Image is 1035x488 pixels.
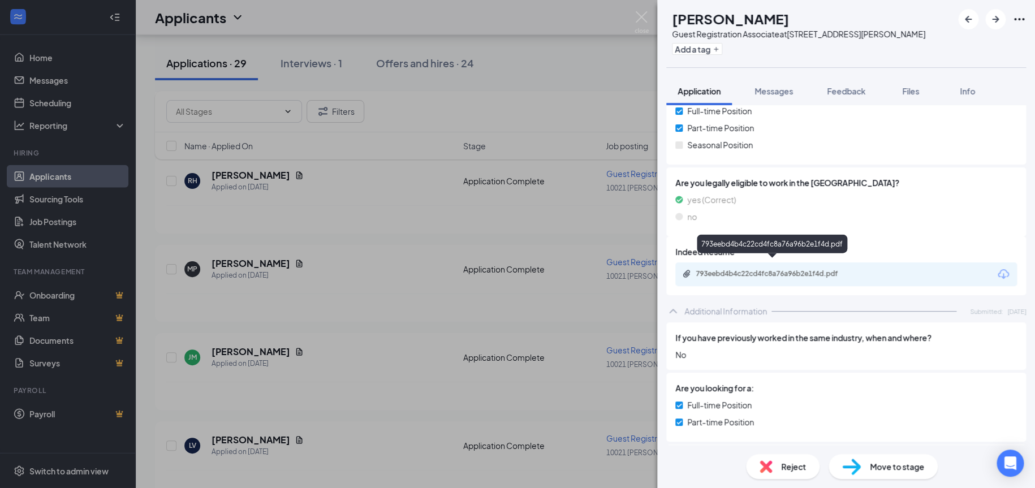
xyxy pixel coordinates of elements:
span: Part-time Position [687,122,754,134]
span: Indeed Resume [675,245,735,258]
span: Move to stage [870,460,924,473]
div: 793eebd4b4c22cd4fc8a76a96b2e1f4d.pdf [697,235,847,253]
svg: Paperclip [682,269,691,278]
span: Seasonal Position [687,139,753,151]
svg: Ellipses [1012,12,1026,26]
span: Are you looking for a: [675,382,754,394]
button: PlusAdd a tag [672,43,722,55]
span: Are you legally eligible to work in the [GEOGRAPHIC_DATA]? [675,176,1017,189]
div: Additional Information [684,305,767,317]
span: Messages [754,86,793,96]
svg: Plus [713,46,719,53]
span: [DATE] [1007,306,1026,316]
span: Full-time Position [687,105,752,117]
a: Paperclip793eebd4b4c22cd4fc8a76a96b2e1f4d.pdf [682,269,865,280]
span: Application [678,86,721,96]
span: No [675,348,1017,361]
div: 793eebd4b4c22cd4fc8a76a96b2e1f4d.pdf [696,269,854,278]
span: no [687,210,697,223]
h1: [PERSON_NAME] [672,9,789,28]
span: yes (Correct) [687,193,736,206]
svg: ArrowRight [989,12,1002,26]
span: Full-time Position [687,399,752,411]
button: ArrowRight [985,9,1006,29]
div: Guest Registration Associate at [STREET_ADDRESS][PERSON_NAME] [672,28,925,40]
svg: Download [997,267,1010,281]
span: Reject [781,460,806,473]
span: If you have previously worked in the same industry, when and where? [675,331,931,344]
span: Feedback [827,86,865,96]
span: Submitted: [970,306,1003,316]
span: Files [902,86,919,96]
span: Info [960,86,975,96]
div: Open Intercom Messenger [997,450,1024,477]
svg: ArrowLeftNew [961,12,975,26]
svg: ChevronUp [666,304,680,318]
button: ArrowLeftNew [958,9,978,29]
span: Part-time Position [687,416,754,428]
